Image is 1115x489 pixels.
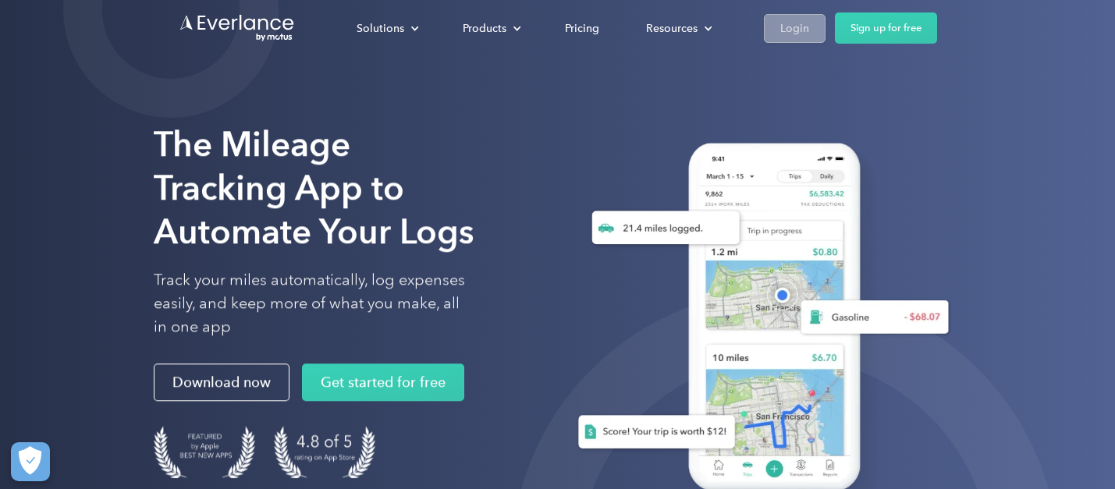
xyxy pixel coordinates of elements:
p: Track your miles automatically, log expenses easily, and keep more of what you make, all in one app [154,269,466,339]
a: Get started for free [302,364,464,402]
div: Products [463,19,506,38]
div: Resources [630,15,725,42]
a: Download now [154,364,289,402]
img: 4.9 out of 5 stars on the app store [274,427,375,479]
button: Cookies Settings [11,442,50,481]
strong: The Mileage Tracking App to Automate Your Logs [154,123,474,252]
div: Solutions [341,15,431,42]
div: Products [447,15,534,42]
div: Pricing [565,19,599,38]
div: Resources [646,19,698,38]
a: Sign up for free [835,12,937,44]
a: Go to homepage [179,13,296,43]
div: Solutions [357,19,404,38]
a: Login [764,14,826,43]
img: Badge for Featured by Apple Best New Apps [154,427,255,479]
a: Pricing [549,15,615,42]
div: Login [780,19,809,38]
